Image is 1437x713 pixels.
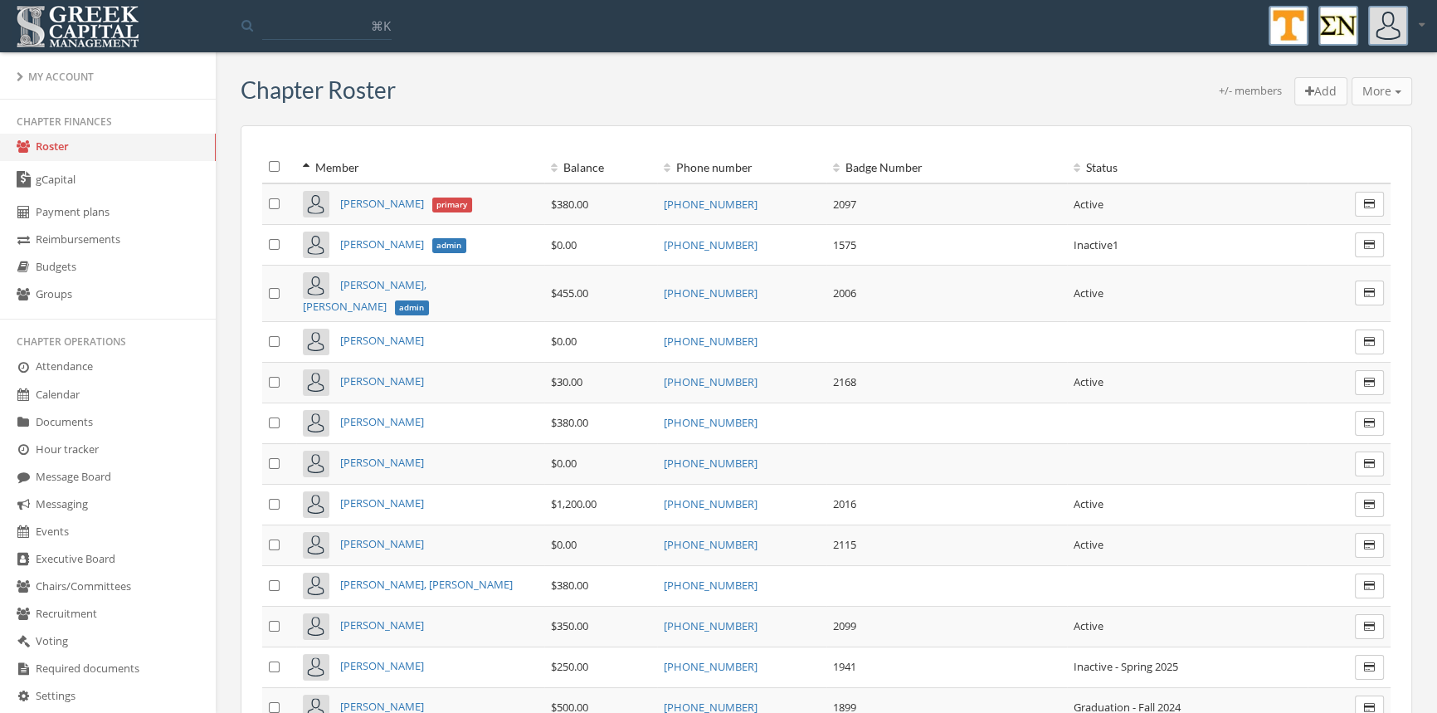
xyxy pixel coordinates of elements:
span: ⌘K [371,17,391,34]
a: [PHONE_NUMBER] [664,659,757,674]
span: $0.00 [551,334,577,349]
th: Status [1067,151,1308,183]
td: 2168 [826,362,1067,403]
span: $1,200.00 [551,496,597,511]
a: [PHONE_NUMBER] [664,618,757,633]
td: Active [1067,183,1308,225]
td: 2016 [826,484,1067,525]
td: 2097 [826,183,1067,225]
a: [PERSON_NAME] [340,658,424,673]
td: Active [1067,266,1308,322]
td: 2115 [826,525,1067,565]
a: [PERSON_NAME] [340,536,424,551]
a: [PERSON_NAME] [340,618,424,632]
td: Active [1067,606,1308,647]
a: [PHONE_NUMBER] [664,237,757,252]
a: [PERSON_NAME] [340,455,424,470]
a: [PERSON_NAME] [340,414,424,429]
td: 2099 [826,606,1067,647]
span: $30.00 [551,374,582,389]
td: 1941 [826,647,1067,687]
a: [PERSON_NAME], [PERSON_NAME]admin [303,277,429,315]
span: $350.00 [551,618,588,633]
td: Active [1067,362,1308,403]
span: $455.00 [551,286,588,300]
div: My Account [17,70,199,84]
div: +/- members [1219,83,1282,106]
a: [PHONE_NUMBER] [664,578,757,593]
a: [PERSON_NAME]primary [340,196,472,211]
a: [PERSON_NAME]admin [340,237,466,252]
td: Active [1067,484,1308,525]
a: [PHONE_NUMBER] [664,415,757,430]
span: $0.00 [551,537,577,552]
span: primary [432,198,473,212]
span: [PERSON_NAME] [340,237,424,252]
span: [PERSON_NAME], [PERSON_NAME] [303,277,426,315]
span: admin [395,300,430,315]
span: $250.00 [551,659,588,674]
a: [PHONE_NUMBER] [664,456,757,471]
span: $380.00 [551,197,588,212]
td: 2006 [826,266,1067,322]
th: Member [296,151,544,183]
h3: Chapter Roster [241,77,396,103]
td: Inactive1 [1067,225,1308,266]
a: [PHONE_NUMBER] [664,537,757,552]
a: [PHONE_NUMBER] [664,286,757,300]
span: admin [432,238,467,253]
td: Inactive - Spring 2025 [1067,647,1308,687]
a: [PHONE_NUMBER] [664,374,757,389]
a: [PHONE_NUMBER] [664,496,757,511]
a: [PHONE_NUMBER] [664,197,757,212]
span: $0.00 [551,456,577,471]
a: [PERSON_NAME] [340,374,424,388]
span: $380.00 [551,578,588,593]
span: $380.00 [551,415,588,430]
a: [PERSON_NAME] [340,333,424,348]
th: Phone number [657,151,826,183]
a: [PHONE_NUMBER] [664,334,757,349]
a: [PERSON_NAME], [PERSON_NAME] [340,577,513,592]
th: Balance [544,151,657,183]
span: [PERSON_NAME] [340,196,424,211]
th: Badge Number [826,151,1067,183]
span: $0.00 [551,237,577,252]
td: Active [1067,525,1308,565]
a: [PERSON_NAME] [340,496,424,510]
td: 1575 [826,225,1067,266]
